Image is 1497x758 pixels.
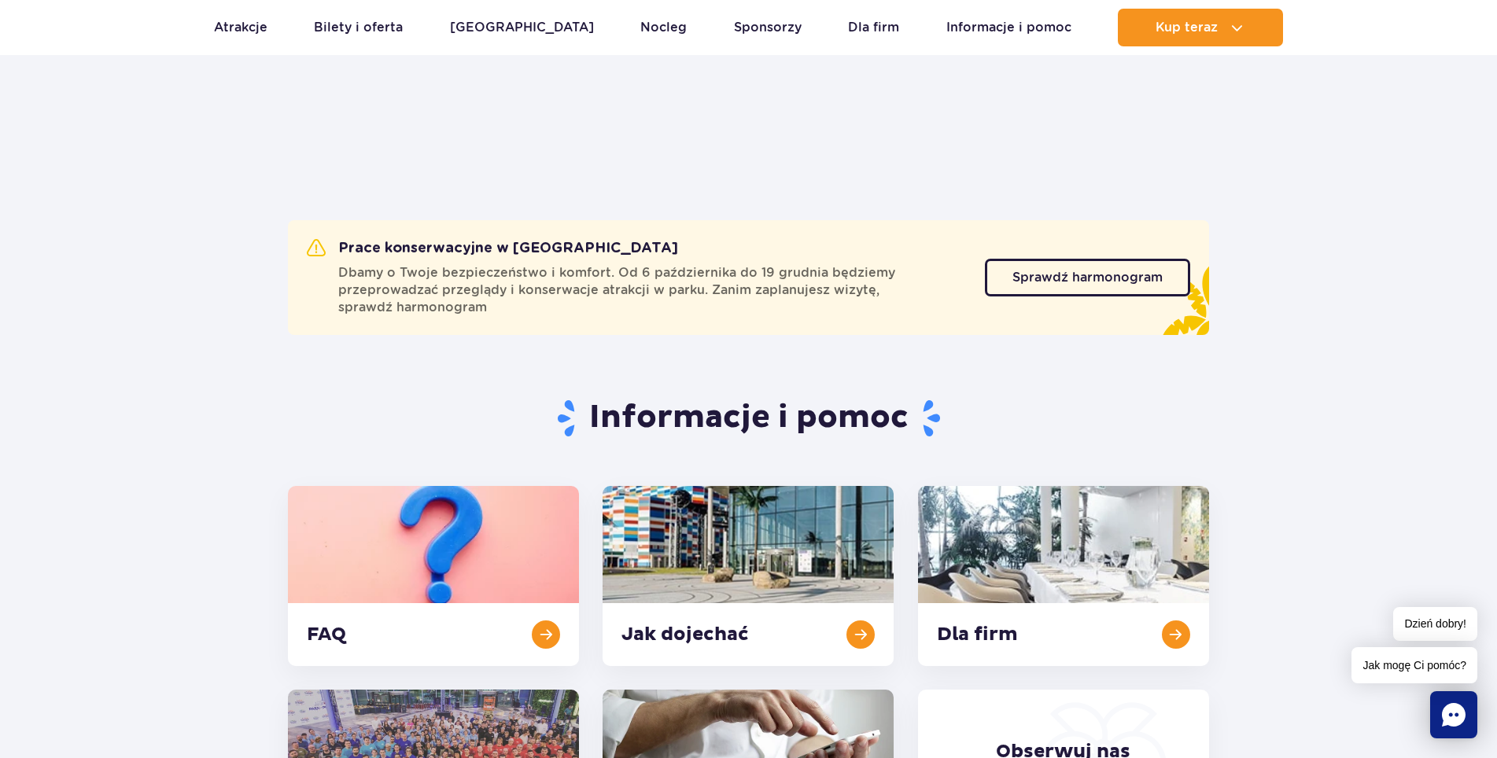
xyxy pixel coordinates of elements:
[1393,607,1477,641] span: Dzień dobry!
[1351,647,1477,683] span: Jak mogę Ci pomóc?
[450,9,594,46] a: [GEOGRAPHIC_DATA]
[1118,9,1283,46] button: Kup teraz
[734,9,802,46] a: Sponsorzy
[640,9,687,46] a: Nocleg
[288,398,1209,439] h1: Informacje i pomoc
[1012,271,1163,284] span: Sprawdź harmonogram
[1430,691,1477,738] div: Chat
[214,9,267,46] a: Atrakcje
[338,264,966,316] span: Dbamy o Twoje bezpieczeństwo i komfort. Od 6 października do 19 grudnia będziemy przeprowadzać pr...
[985,259,1190,296] a: Sprawdź harmonogram
[946,9,1071,46] a: Informacje i pomoc
[307,239,678,258] h2: Prace konserwacyjne w [GEOGRAPHIC_DATA]
[1156,20,1218,35] span: Kup teraz
[848,9,899,46] a: Dla firm
[314,9,403,46] a: Bilety i oferta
